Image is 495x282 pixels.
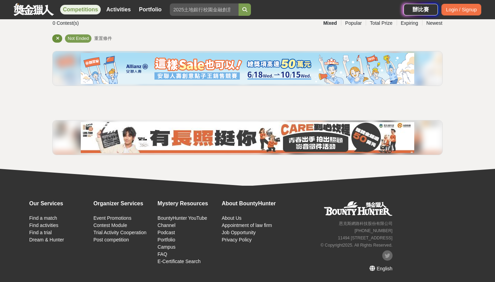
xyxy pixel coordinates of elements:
[341,17,366,29] div: Popular
[222,223,272,228] a: Appointment of law firm
[103,5,133,14] a: Activities
[157,251,167,257] a: FAQ
[157,215,207,228] a: BountyHunter YouTube Channel
[222,215,242,221] a: About Us
[68,36,89,41] span: Not Ended
[157,199,218,208] div: Mystery Resources
[319,17,341,29] div: Mixed
[366,17,396,29] div: Total Prize
[29,223,58,228] a: Find activities
[320,243,392,248] small: © Copyright 2025 . All Rights Reserved.
[422,17,447,29] div: Newest
[157,244,175,250] a: Campus
[157,237,175,242] a: Portfolio
[354,228,392,233] small: [PHONE_NUMBER]
[338,236,393,240] small: 11494 [STREET_ADDRESS]
[441,4,481,15] div: Login / Signup
[60,5,101,14] a: Competitions
[222,199,283,208] div: About BountyHunter
[93,230,146,235] a: Trial Activity Cooperation
[93,215,132,221] a: Event Promotions
[94,36,112,41] span: 重置條件
[157,230,175,235] a: Podcast
[81,122,414,153] img: 0454c82e-88f2-4dcc-9ff1-cb041c249df3.jpg
[93,199,154,208] div: Organizer Services
[29,230,52,235] a: Find a trial
[29,215,57,221] a: Find a match
[339,221,393,226] small: 恩克斯網路科技股份有限公司
[81,53,414,84] img: cf4fb443-4ad2-4338-9fa3-b46b0bf5d316.png
[397,17,422,29] div: Expiring
[222,237,252,242] a: Privacy Policy
[222,230,256,235] a: Job Opportunity
[157,259,200,264] a: E-Certificate Search
[404,4,438,15] a: 辦比賽
[382,250,393,261] img: Twitter
[29,237,64,242] a: Dream & Hunter
[93,223,127,228] a: Contest Module
[29,199,90,208] div: Our Services
[93,237,129,242] a: Post competition
[377,266,393,271] span: English
[136,5,164,14] a: Portfolio
[53,17,182,29] div: 0 Contest(s)
[170,3,239,16] input: 2025土地銀行校園金融創意挑戰賽：從你出發 開啟智慧金融新頁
